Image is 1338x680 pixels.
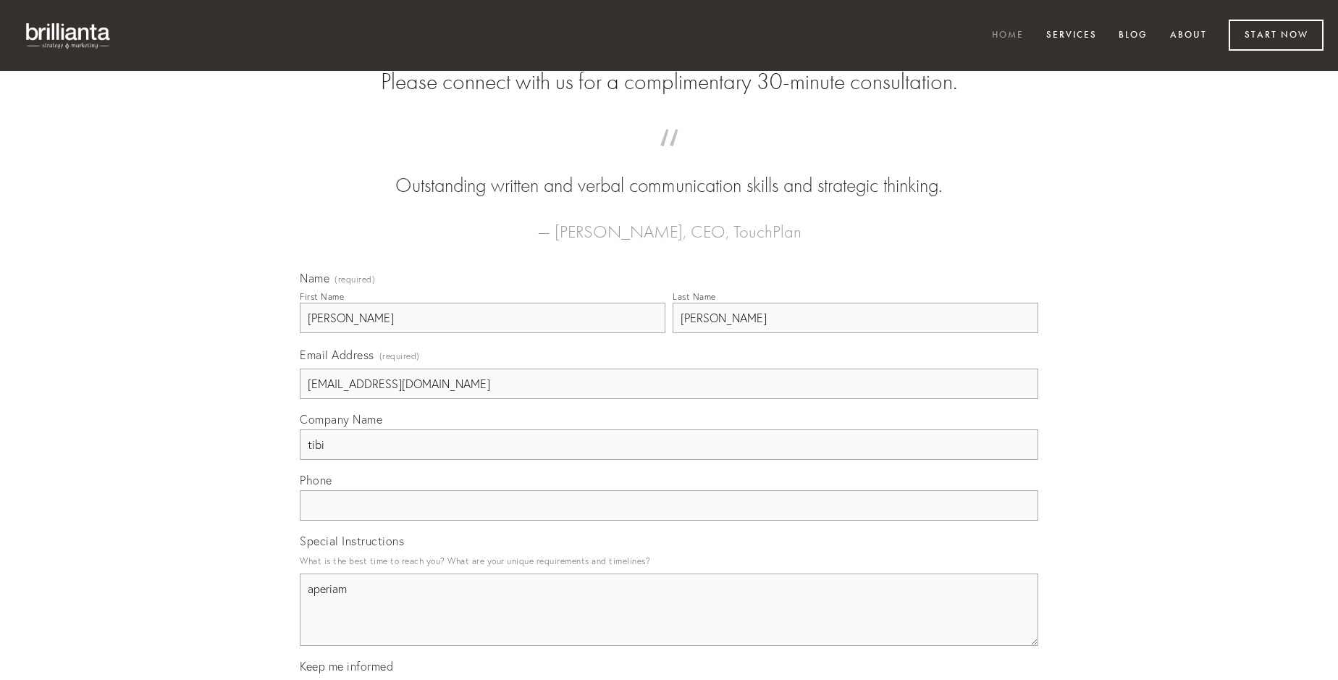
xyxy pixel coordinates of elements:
[300,271,329,285] span: Name
[323,200,1015,246] figcaption: — [PERSON_NAME], CEO, TouchPlan
[300,291,344,302] div: First Name
[300,473,332,487] span: Phone
[300,68,1038,96] h2: Please connect with us for a complimentary 30-minute consultation.
[1109,24,1157,48] a: Blog
[14,14,123,56] img: brillianta - research, strategy, marketing
[300,348,374,362] span: Email Address
[300,534,404,548] span: Special Instructions
[300,551,1038,571] p: What is the best time to reach you? What are your unique requirements and timelines?
[334,275,375,284] span: (required)
[983,24,1033,48] a: Home
[323,143,1015,200] blockquote: Outstanding written and verbal communication skills and strategic thinking.
[1037,24,1106,48] a: Services
[1161,24,1216,48] a: About
[673,291,716,302] div: Last Name
[379,346,420,366] span: (required)
[300,659,393,673] span: Keep me informed
[1229,20,1324,51] a: Start Now
[300,412,382,427] span: Company Name
[323,143,1015,172] span: “
[300,574,1038,646] textarea: aperiam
